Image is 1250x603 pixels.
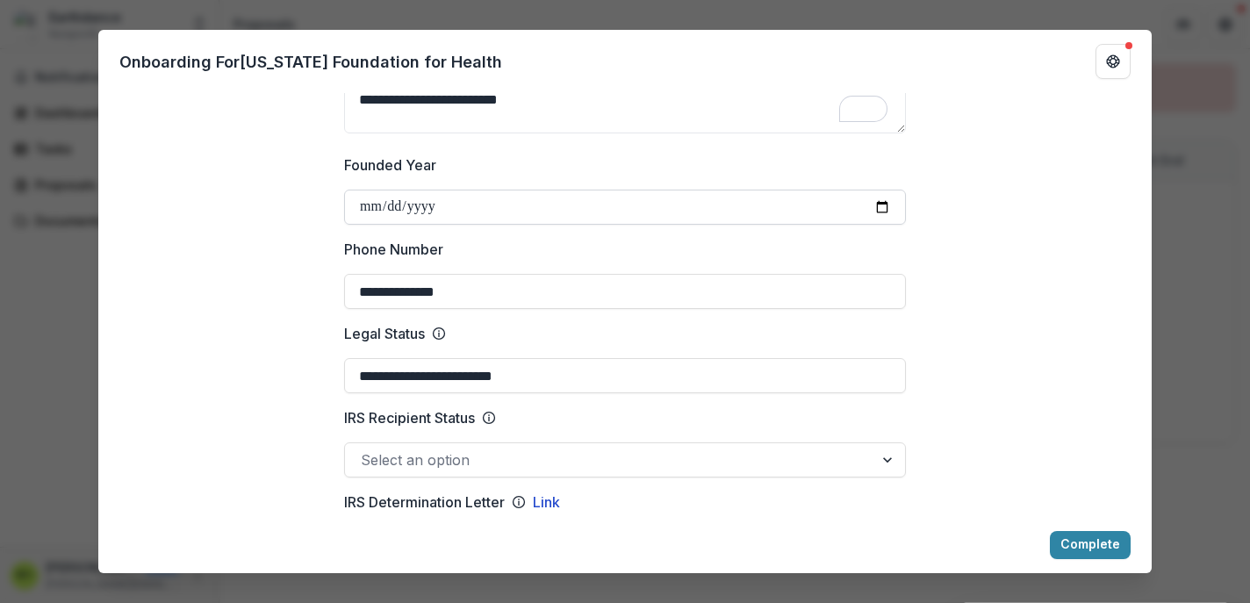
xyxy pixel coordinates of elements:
p: Founded Year [344,154,436,176]
button: Get Help [1096,44,1131,79]
p: Onboarding For [US_STATE] Foundation for Health [119,50,502,74]
p: Phone Number [344,239,443,260]
p: IRS Recipient Status [344,407,475,428]
p: Legal Status [344,323,425,344]
p: IRS Determination Letter [344,492,505,513]
textarea: To enrich screen reader interactions, please activate Accessibility in Grammarly extension settings [344,63,906,133]
a: Link [533,492,560,513]
button: Complete [1050,531,1131,559]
